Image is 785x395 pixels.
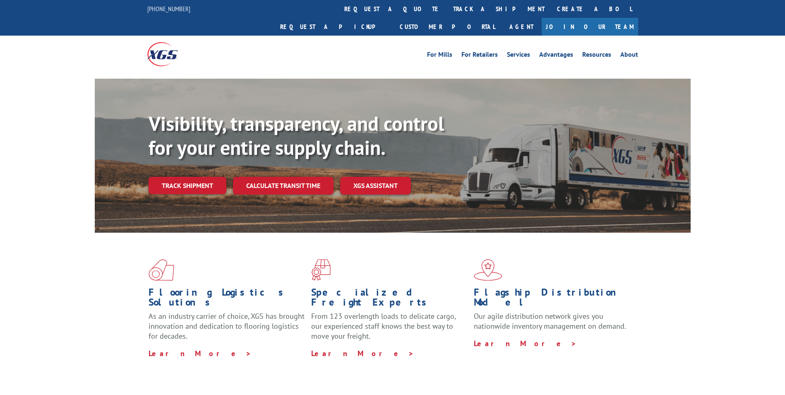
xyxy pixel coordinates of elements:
a: Learn More > [311,349,414,358]
a: Agent [501,18,542,36]
a: Track shipment [149,177,226,194]
span: Our agile distribution network gives you nationwide inventory management on demand. [474,311,626,331]
h1: Flagship Distribution Model [474,287,630,311]
img: xgs-icon-total-supply-chain-intelligence-red [149,259,174,281]
a: Learn More > [149,349,252,358]
a: For Mills [427,51,452,60]
a: About [620,51,638,60]
p: From 123 overlength loads to delicate cargo, our experienced staff knows the best way to move you... [311,311,468,348]
a: Customer Portal [394,18,501,36]
a: Advantages [539,51,573,60]
span: As an industry carrier of choice, XGS has brought innovation and dedication to flooring logistics... [149,311,305,341]
a: Services [507,51,530,60]
img: xgs-icon-focused-on-flooring-red [311,259,331,281]
a: Resources [582,51,611,60]
h1: Specialized Freight Experts [311,287,468,311]
a: [PHONE_NUMBER] [147,5,190,13]
a: Learn More > [474,339,577,348]
a: Calculate transit time [233,177,334,195]
a: Request a pickup [274,18,394,36]
h1: Flooring Logistics Solutions [149,287,305,311]
img: xgs-icon-flagship-distribution-model-red [474,259,502,281]
a: XGS ASSISTANT [340,177,411,195]
a: For Retailers [461,51,498,60]
b: Visibility, transparency, and control for your entire supply chain. [149,111,444,160]
a: Join Our Team [542,18,638,36]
